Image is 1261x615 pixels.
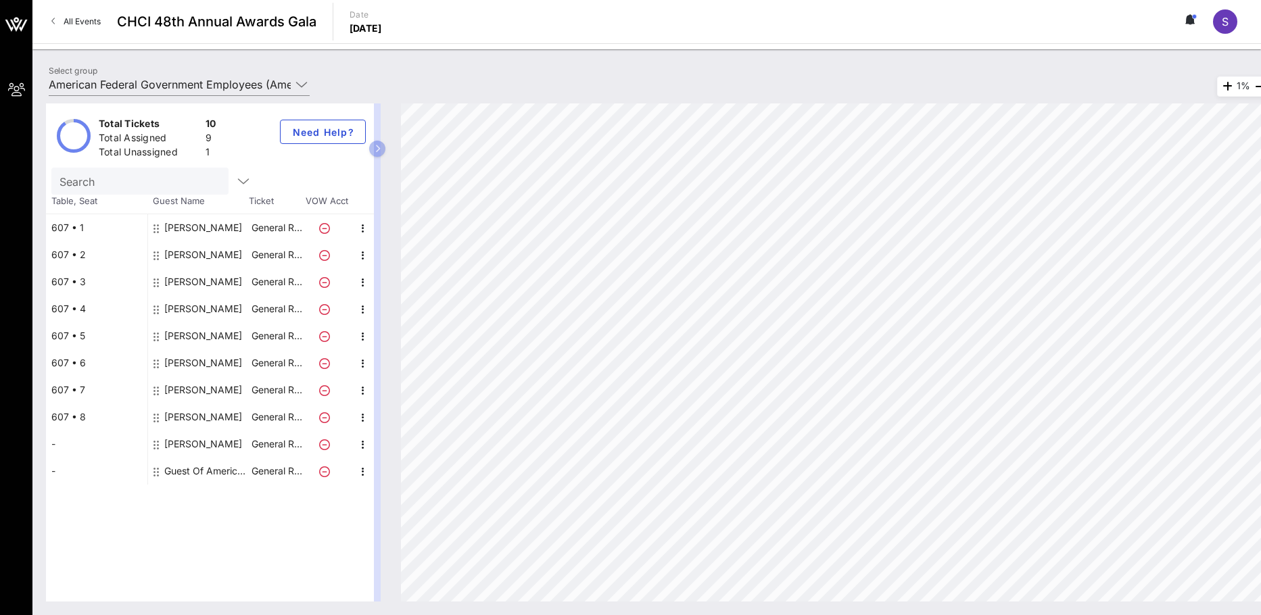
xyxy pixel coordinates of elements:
div: 607 • 1 [46,214,147,241]
div: 1 [206,145,216,162]
div: Everett Kelley [164,214,242,241]
div: - [46,458,147,485]
p: General R… [249,349,304,376]
span: CHCI 48th Annual Awards Gala [117,11,316,32]
div: 607 • 2 [46,241,147,268]
span: Need Help? [291,126,354,138]
span: Ticket [249,195,303,208]
div: 607 • 4 [46,295,147,322]
button: Need Help? [280,120,366,144]
div: Milly Rodriguez [164,376,242,403]
div: Eric Bunn [164,268,242,295]
div: Sergio Espinosa [164,430,242,458]
div: 9 [206,131,216,148]
p: [DATE] [350,22,382,35]
p: General R… [249,458,304,485]
div: 10 [206,117,216,134]
div: Total Tickets [99,117,200,134]
div: Kameron Johnston [164,322,242,349]
p: General R… [249,268,304,295]
span: VOW Acct [303,195,350,208]
div: Guest Of American Federal Government Employees [164,458,249,485]
p: General R… [249,214,304,241]
p: General R… [249,322,304,349]
div: 607 • 7 [46,376,147,403]
p: General R… [249,430,304,458]
p: Date [350,8,382,22]
div: 607 • 5 [46,322,147,349]
div: Elizabeth Kelley [164,241,242,268]
div: 607 • 3 [46,268,147,295]
div: Debra Bunn [164,295,242,322]
span: All Events [64,16,101,26]
label: Select group [49,66,97,76]
div: 607 • 8 [46,403,147,430]
div: Total Unassigned [99,145,200,162]
a: All Events [43,11,109,32]
span: S [1222,15,1229,28]
p: General R… [249,295,304,322]
div: Ottis Johnson [164,403,242,430]
p: General R… [249,403,304,430]
div: Kendrick Roberson [164,349,242,376]
span: Table, Seat [46,195,147,208]
div: Total Assigned [99,131,200,148]
div: 607 • 6 [46,349,147,376]
p: General R… [249,241,304,268]
span: Guest Name [147,195,249,208]
div: S [1213,9,1237,34]
div: - [46,430,147,458]
p: General R… [249,376,304,403]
